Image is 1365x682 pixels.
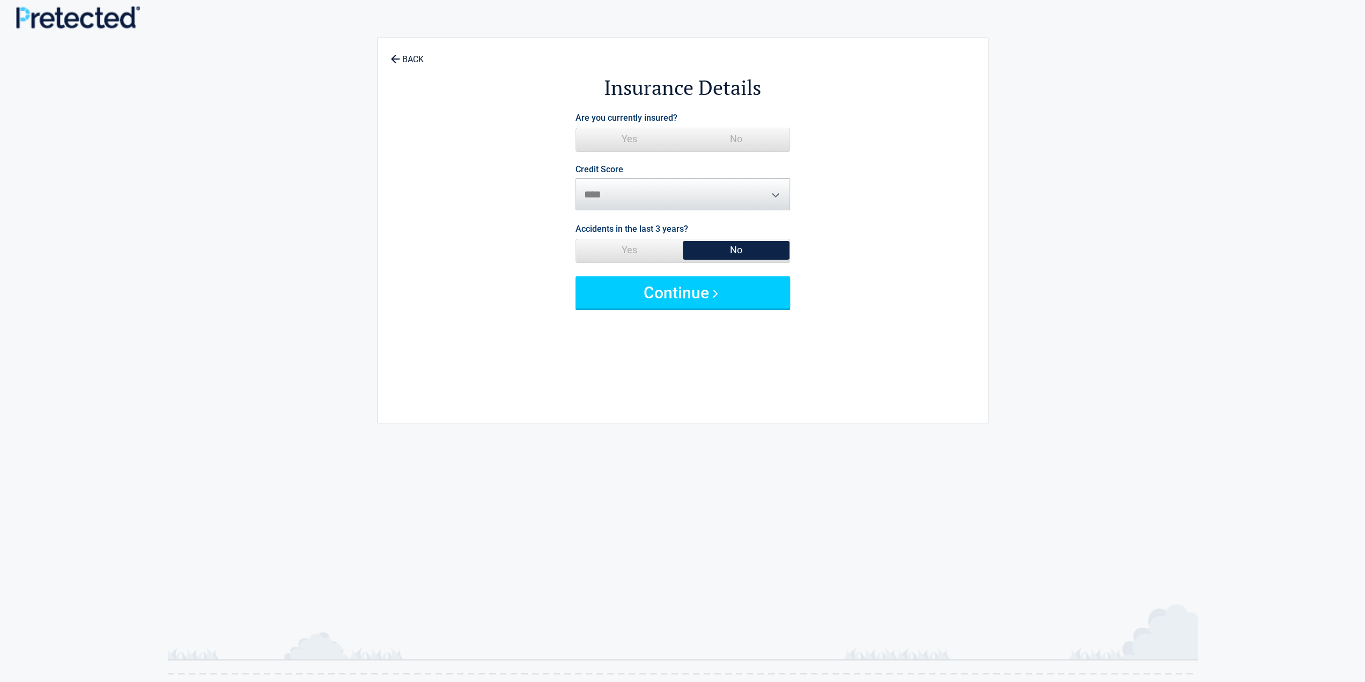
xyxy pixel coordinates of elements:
img: Main Logo [16,6,140,28]
button: Continue [575,276,790,309]
span: Yes [576,239,683,261]
label: Are you currently insured? [575,111,677,125]
span: No [683,128,790,150]
a: BACK [388,45,426,64]
label: Accidents in the last 3 years? [575,222,688,236]
h2: Insurance Details [437,74,929,101]
label: Credit Score [575,165,623,174]
span: No [683,239,790,261]
span: Yes [576,128,683,150]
